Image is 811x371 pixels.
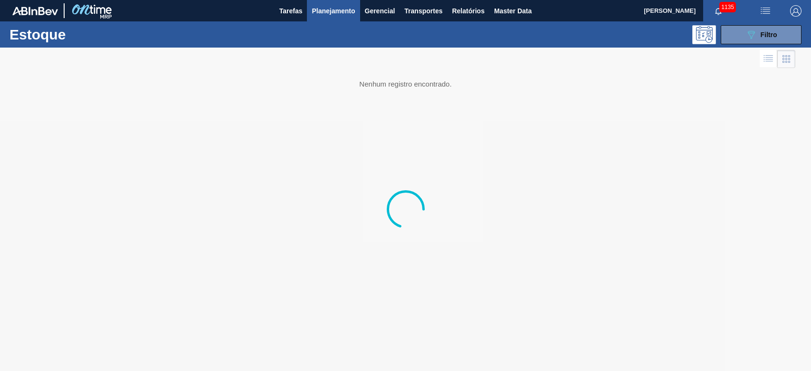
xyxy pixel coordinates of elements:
[719,2,736,12] span: 1135
[790,5,801,17] img: Logout
[692,25,716,44] div: Pogramando: nenhum usuário selecionado
[494,5,532,17] span: Master Data
[12,7,58,15] img: TNhmsLtSVTkK8tSr43FrP2fwEKptu5GPRR3wAAAABJRU5ErkJggg==
[279,5,303,17] span: Tarefas
[312,5,355,17] span: Planejamento
[404,5,442,17] span: Transportes
[703,4,734,18] button: Notificações
[365,5,395,17] span: Gerencial
[10,29,149,40] h1: Estoque
[721,25,801,44] button: Filtro
[760,5,771,17] img: userActions
[452,5,484,17] span: Relatórios
[761,31,777,39] span: Filtro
